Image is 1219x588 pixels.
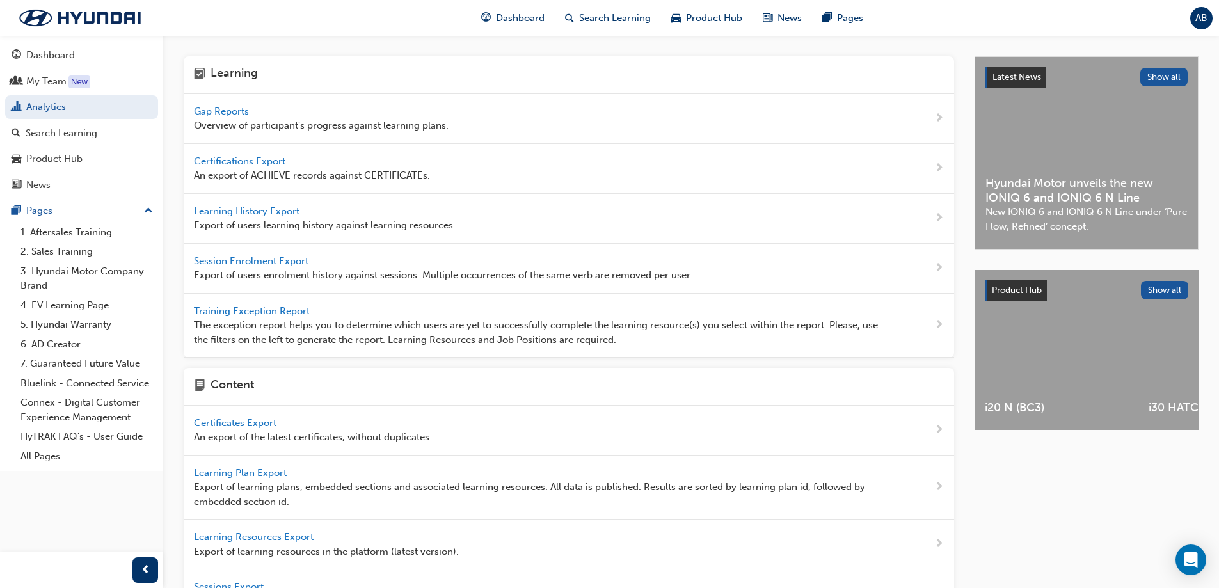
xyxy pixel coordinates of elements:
span: next-icon [934,536,944,552]
span: pages-icon [822,10,832,26]
div: Pages [26,203,52,218]
span: An export of ACHIEVE records against CERTIFICATEs. [194,168,430,183]
span: The exception report helps you to determine which users are yet to successfully complete the lear... [194,318,893,347]
a: Product Hub [5,147,158,171]
a: Learning Resources Export Export of learning resources in the platform (latest version).next-icon [184,520,954,569]
a: 4. EV Learning Page [15,296,158,315]
span: car-icon [671,10,681,26]
div: My Team [26,74,67,89]
button: Show all [1141,281,1189,299]
span: prev-icon [141,562,150,578]
a: Learning History Export Export of users learning history against learning resources.next-icon [184,194,954,244]
a: Analytics [5,95,158,119]
button: Pages [5,199,158,223]
span: people-icon [12,76,21,88]
button: AB [1190,7,1213,29]
a: Training Exception Report The exception report helps you to determine which users are yet to succ... [184,294,954,358]
span: Hyundai Motor unveils the new IONIQ 6 and IONIQ 6 N Line [985,176,1188,205]
a: Session Enrolment Export Export of users enrolment history against sessions. Multiple occurrences... [184,244,954,294]
a: Latest NewsShow allHyundai Motor unveils the new IONIQ 6 and IONIQ 6 N LineNew IONIQ 6 and IONIQ ... [975,56,1199,250]
span: up-icon [144,203,153,219]
div: Dashboard [26,48,75,63]
a: guage-iconDashboard [471,5,555,31]
span: Certificates Export [194,417,279,429]
a: Connex - Digital Customer Experience Management [15,393,158,427]
a: HyTRAK FAQ's - User Guide [15,427,158,447]
h4: Content [211,378,254,395]
span: next-icon [934,111,944,127]
img: Trak [6,4,154,31]
span: next-icon [934,479,944,495]
span: Learning History Export [194,205,302,217]
span: Export of users enrolment history against sessions. Multiple occurrences of the same verb are rem... [194,268,692,283]
span: i20 N (BC3) [985,401,1127,415]
a: 5. Hyundai Warranty [15,315,158,335]
a: All Pages [15,447,158,466]
span: next-icon [934,260,944,276]
span: learning-icon [194,67,205,83]
div: Product Hub [26,152,83,166]
div: Tooltip anchor [68,75,90,88]
span: news-icon [763,10,772,26]
span: Overview of participant's progress against learning plans. [194,118,449,133]
span: An export of the latest certificates, without duplicates. [194,430,432,445]
a: Certificates Export An export of the latest certificates, without duplicates.next-icon [184,406,954,456]
span: search-icon [565,10,574,26]
span: New IONIQ 6 and IONIQ 6 N Line under ‘Pure Flow, Refined’ concept. [985,205,1188,234]
button: DashboardMy TeamAnalyticsSearch LearningProduct HubNews [5,41,158,199]
a: Certifications Export An export of ACHIEVE records against CERTIFICATEs.next-icon [184,144,954,194]
a: 2. Sales Training [15,242,158,262]
span: pages-icon [12,205,21,217]
a: Product HubShow all [985,280,1188,301]
a: news-iconNews [753,5,812,31]
span: next-icon [934,211,944,226]
span: Product Hub [686,11,742,26]
span: chart-icon [12,102,21,113]
a: 3. Hyundai Motor Company Brand [15,262,158,296]
div: News [26,178,51,193]
a: News [5,173,158,197]
a: 7. Guaranteed Future Value [15,354,158,374]
a: My Team [5,70,158,93]
span: next-icon [934,317,944,333]
a: Search Learning [5,122,158,145]
span: Product Hub [992,285,1042,296]
a: Gap Reports Overview of participant's progress against learning plans.next-icon [184,94,954,144]
span: Export of users learning history against learning resources. [194,218,456,233]
a: car-iconProduct Hub [661,5,753,31]
a: 6. AD Creator [15,335,158,354]
span: Training Exception Report [194,305,312,317]
span: page-icon [194,378,205,395]
span: News [777,11,802,26]
span: Dashboard [496,11,545,26]
div: Search Learning [26,126,97,141]
a: i20 N (BC3) [975,270,1138,430]
span: Export of learning plans, embedded sections and associated learning resources. All data is publis... [194,480,893,509]
span: Learning Plan Export [194,467,289,479]
span: Search Learning [579,11,651,26]
span: Learning Resources Export [194,531,316,543]
a: Bluelink - Connected Service [15,374,158,393]
div: Open Intercom Messenger [1175,544,1206,575]
span: AB [1195,11,1207,26]
a: pages-iconPages [812,5,873,31]
span: Pages [837,11,863,26]
a: search-iconSearch Learning [555,5,661,31]
span: Latest News [992,72,1041,83]
span: Gap Reports [194,106,251,117]
a: Latest NewsShow all [985,67,1188,88]
a: Dashboard [5,44,158,67]
span: Certifications Export [194,155,288,167]
h4: Learning [211,67,258,83]
span: next-icon [934,161,944,177]
span: next-icon [934,422,944,438]
span: guage-icon [481,10,491,26]
span: news-icon [12,180,21,191]
span: car-icon [12,154,21,165]
a: 1. Aftersales Training [15,223,158,242]
span: Session Enrolment Export [194,255,311,267]
button: Show all [1140,68,1188,86]
span: guage-icon [12,50,21,61]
